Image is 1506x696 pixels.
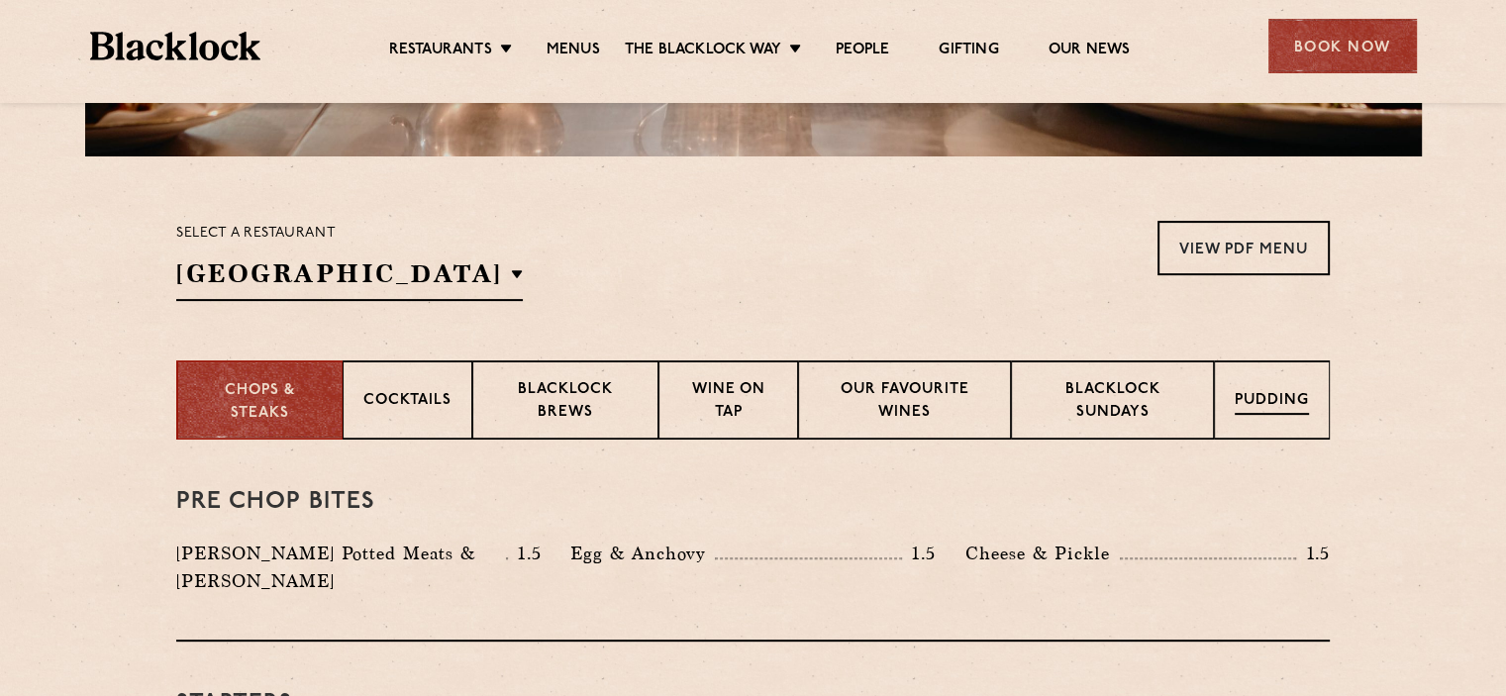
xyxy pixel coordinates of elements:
p: Blacklock Sundays [1032,379,1193,426]
p: Blacklock Brews [493,379,638,426]
p: Egg & Anchovy [570,540,715,567]
p: [PERSON_NAME] Potted Meats & [PERSON_NAME] [176,540,506,595]
a: Our News [1049,41,1131,62]
a: Restaurants [389,41,492,62]
a: The Blacklock Way [625,41,781,62]
p: Chops & Steaks [198,380,322,425]
a: Menus [547,41,600,62]
p: Pudding [1235,390,1309,415]
p: Select a restaurant [176,221,523,247]
a: View PDF Menu [1157,221,1330,275]
p: Cheese & Pickle [965,540,1120,567]
img: BL_Textured_Logo-footer-cropped.svg [90,32,261,60]
div: Book Now [1268,19,1417,73]
a: People [836,41,889,62]
p: 1.5 [508,541,542,566]
h2: [GEOGRAPHIC_DATA] [176,256,523,301]
p: Our favourite wines [819,379,991,426]
a: Gifting [939,41,998,62]
p: 1.5 [902,541,936,566]
p: 1.5 [1296,541,1330,566]
h3: Pre Chop Bites [176,489,1330,515]
p: Wine on Tap [679,379,776,426]
p: Cocktails [363,390,452,415]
